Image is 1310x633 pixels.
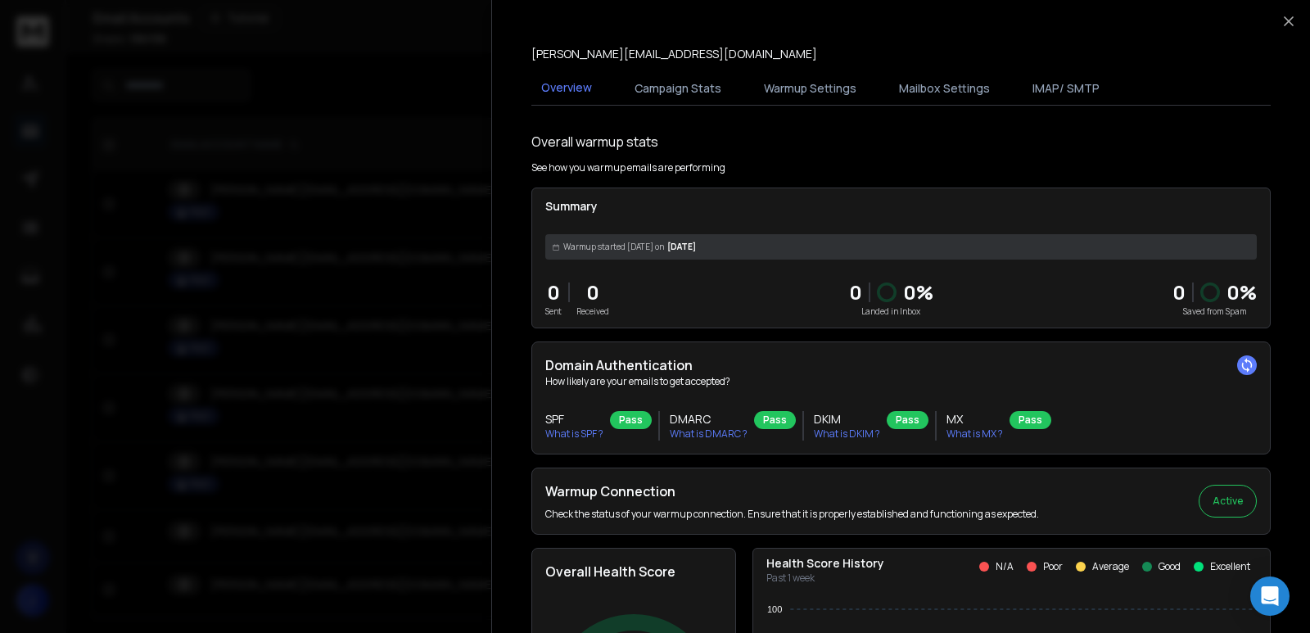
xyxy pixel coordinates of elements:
[849,305,933,318] p: Landed in Inbox
[1172,305,1257,318] p: Saved from Spam
[670,427,748,441] p: What is DMARC ?
[766,555,884,572] p: Health Score History
[545,482,1039,501] h2: Warmup Connection
[545,355,1257,375] h2: Domain Authentication
[1210,560,1250,573] p: Excellent
[670,411,748,427] h3: DMARC
[996,560,1014,573] p: N/A
[1023,70,1109,106] button: IMAP/ SMTP
[625,70,731,106] button: Campaign Stats
[946,427,1003,441] p: What is MX ?
[754,70,866,106] button: Warmup Settings
[545,279,562,305] p: 0
[1172,278,1186,305] strong: 0
[849,279,862,305] p: 0
[1199,485,1257,518] button: Active
[563,241,664,253] span: Warmup started [DATE] on
[1226,279,1257,305] p: 0 %
[766,572,884,585] p: Past 1 week
[767,604,782,614] tspan: 100
[545,234,1257,260] div: [DATE]
[887,411,928,429] div: Pass
[531,46,817,62] p: [PERSON_NAME][EMAIL_ADDRESS][DOMAIN_NAME]
[531,70,602,107] button: Overview
[1010,411,1051,429] div: Pass
[531,161,725,174] p: See how you warmup emails are performing
[545,411,603,427] h3: SPF
[531,132,658,151] h1: Overall warmup stats
[814,411,880,427] h3: DKIM
[1092,560,1129,573] p: Average
[545,508,1039,521] p: Check the status of your warmup connection. Ensure that it is properly established and functionin...
[545,375,1257,388] p: How likely are your emails to get accepted?
[946,411,1003,427] h3: MX
[814,427,880,441] p: What is DKIM ?
[1043,560,1063,573] p: Poor
[754,411,796,429] div: Pass
[545,198,1257,215] p: Summary
[545,427,603,441] p: What is SPF ?
[545,305,562,318] p: Sent
[1159,560,1181,573] p: Good
[545,562,722,581] h2: Overall Health Score
[903,279,933,305] p: 0 %
[889,70,1000,106] button: Mailbox Settings
[1250,576,1290,616] div: Open Intercom Messenger
[576,305,609,318] p: Received
[610,411,652,429] div: Pass
[576,279,609,305] p: 0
